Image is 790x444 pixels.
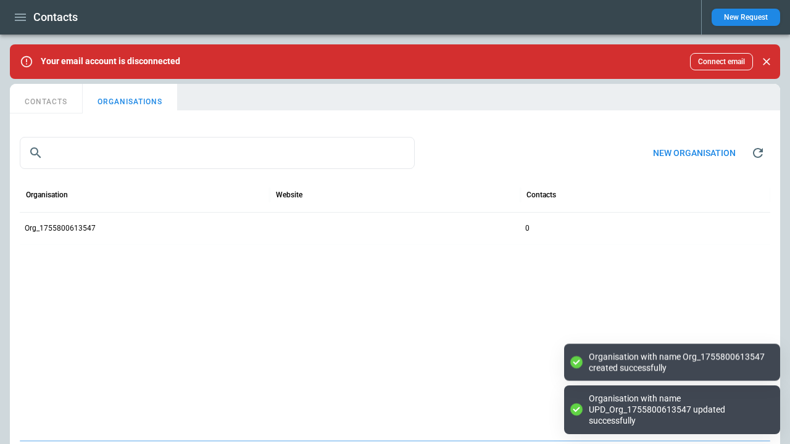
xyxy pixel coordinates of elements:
p: 0 [525,223,530,234]
button: New organisation [643,140,746,166]
div: Organisation with name Org_1755800613547 created successfully [589,351,768,373]
button: New Request [712,9,780,26]
div: Website [276,191,302,199]
div: Organisation [26,191,68,199]
div: dismiss [758,48,775,75]
div: Organisation with name UPD_Org_1755800613547 updated successfully [589,393,768,427]
button: CONTACTS [10,84,83,113]
button: ORGANISATIONS [83,84,177,113]
div: Contacts [526,191,556,199]
button: Close [758,53,775,70]
p: Org_1755800613547 [25,223,96,234]
p: Your email account is disconnected [41,56,180,67]
h1: Contacts [33,10,78,25]
button: Connect email [690,53,753,70]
